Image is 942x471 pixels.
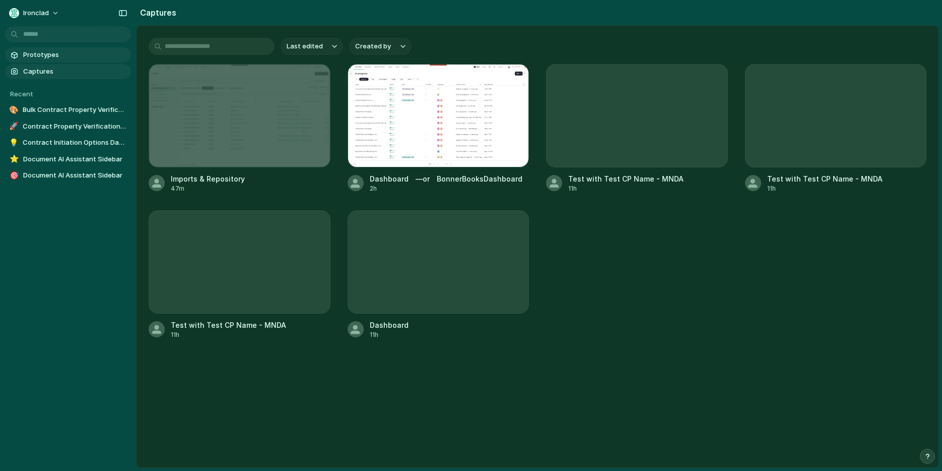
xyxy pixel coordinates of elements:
[9,122,19,132] div: 🚀
[5,64,131,79] a: Captures
[5,5,64,21] button: Ironclad
[23,122,127,132] span: Contract Property Verification Interface
[23,154,127,164] span: Document AI Assistant Sidebar
[767,173,883,184] div: Test with Test CP Name - MNDA
[287,41,323,51] span: Last edited
[136,7,176,19] h2: Captures
[23,138,127,148] span: Contract Initiation Options Dashboard
[9,105,19,115] div: 🎨
[171,320,286,330] div: Test with Test CP Name - MNDA
[370,330,409,339] div: 11h
[9,154,19,164] div: ⭐
[5,47,131,63] a: Prototypes
[370,320,409,330] div: Dashboard
[5,152,131,167] a: ⭐Document AI Assistant Sidebar
[171,173,245,184] div: Imports & Repository
[23,8,49,18] span: Ironclad
[5,119,131,134] a: 🚀Contract Property Verification Interface
[9,170,19,181] div: 🎯
[767,184,883,193] div: 11h
[10,90,33,98] span: Recent
[9,138,19,148] div: 💡
[5,135,131,150] a: 💡Contract Initiation Options Dashboard
[23,67,127,77] span: Captures
[281,38,343,55] button: Last edited
[370,173,522,184] div: Dashboard —or BonnerBooksDashboard
[370,184,522,193] div: 2h
[23,105,127,115] span: Bulk Contract Property Verification
[171,184,245,193] div: 47m
[349,38,412,55] button: Created by
[355,41,391,51] span: Created by
[5,102,131,117] a: 🎨Bulk Contract Property Verification
[568,184,684,193] div: 11h
[23,170,127,181] span: Document AI Assistant Sidebar
[171,330,286,339] div: 11h
[5,168,131,183] a: 🎯Document AI Assistant Sidebar
[568,173,684,184] div: Test with Test CP Name - MNDA
[23,50,127,60] span: Prototypes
